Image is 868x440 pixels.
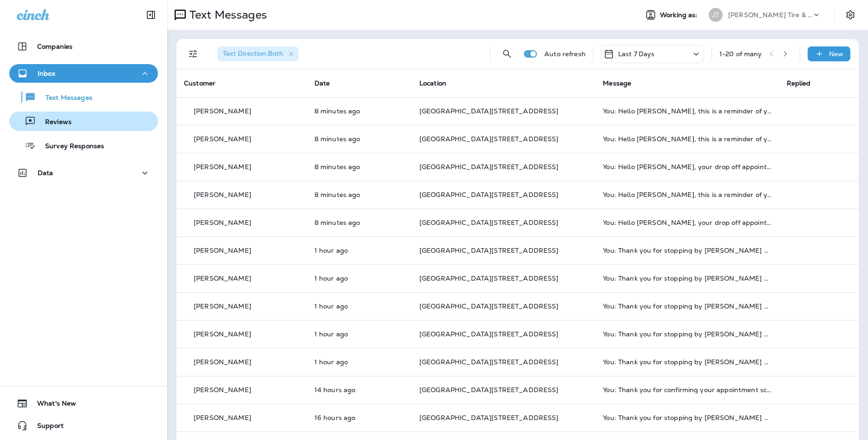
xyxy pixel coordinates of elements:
button: Reviews [9,112,158,131]
span: [GEOGRAPHIC_DATA][STREET_ADDRESS] [419,246,559,255]
span: [GEOGRAPHIC_DATA][STREET_ADDRESS] [419,218,559,227]
button: Search Messages [498,45,516,63]
p: New [829,50,843,58]
p: [PERSON_NAME] [194,107,251,115]
p: Oct 15, 2025 09:02 AM [314,135,405,143]
button: Support [9,416,158,435]
p: [PERSON_NAME] [194,219,251,226]
div: You: Thank you for confirming your appointment scheduled for 10/15/2025 1:00 PM with South 144th ... [603,386,771,394]
p: [PERSON_NAME] [194,330,251,338]
p: [PERSON_NAME] Tire & Auto [728,11,812,19]
div: You: Hello Steve, this is a reminder of your scheduled appointment set for 10/16/2025 9:00 AM at ... [603,107,771,115]
span: Replied [787,79,811,87]
p: Oct 14, 2025 04:59 PM [314,414,405,421]
p: Oct 15, 2025 09:02 AM [314,163,405,171]
p: Last 7 Days [618,50,655,58]
span: Working as: [660,11,699,19]
span: [GEOGRAPHIC_DATA][STREET_ADDRESS] [419,302,559,310]
p: Inbox [38,70,55,77]
button: Text Messages [9,87,158,107]
p: Data [38,169,53,177]
p: Auto refresh [544,50,586,58]
button: Data [9,164,158,182]
p: Oct 15, 2025 08:02 AM [314,358,405,366]
p: [PERSON_NAME] [194,386,251,394]
span: [GEOGRAPHIC_DATA][STREET_ADDRESS] [419,163,559,171]
span: Support [28,422,64,433]
div: You: Hello Macey, this is a reminder of your scheduled appointment set for 10/16/2025 8:30 AM at ... [603,135,771,143]
span: Text Direction : Both [223,49,283,58]
div: You: Hello Brian, your drop off appointment at Jensen Tire & Auto is tomorrow. Reschedule? Call +... [603,219,771,226]
div: JT [709,8,723,22]
span: [GEOGRAPHIC_DATA][STREET_ADDRESS] [419,107,559,115]
p: Survey Responses [36,142,104,151]
div: You: Thank you for stopping by Jensen Tire & Auto - South 144th Street. Please take 30 seconds to... [603,275,771,282]
span: Message [603,79,631,87]
div: 1 - 20 of many [719,50,762,58]
span: What's New [28,400,76,411]
button: Settings [842,7,859,23]
span: [GEOGRAPHIC_DATA][STREET_ADDRESS] [419,414,559,422]
p: Oct 15, 2025 09:02 AM [314,191,405,198]
span: Customer [184,79,215,87]
p: [PERSON_NAME] [194,163,251,171]
p: Oct 15, 2025 09:02 AM [314,107,405,115]
div: You: Thank you for stopping by Jensen Tire & Auto - South 144th Street. Please take 30 seconds to... [603,302,771,310]
span: [GEOGRAPHIC_DATA][STREET_ADDRESS] [419,274,559,282]
p: [PERSON_NAME] [194,358,251,366]
button: Companies [9,37,158,56]
p: [PERSON_NAME] [194,135,251,143]
div: You: Thank you for stopping by Jensen Tire & Auto - South 144th Street. Please take 30 seconds to... [603,330,771,338]
div: You: Thank you for stopping by Jensen Tire & Auto - South 144th Street. Please take 30 seconds to... [603,358,771,366]
button: Inbox [9,64,158,83]
span: [GEOGRAPHIC_DATA][STREET_ADDRESS] [419,386,559,394]
p: Oct 14, 2025 06:34 PM [314,386,405,394]
p: Oct 15, 2025 08:02 AM [314,275,405,282]
p: Text Messages [36,94,92,103]
button: Collapse Sidebar [138,6,164,24]
p: Reviews [36,118,72,127]
p: Oct 15, 2025 08:02 AM [314,302,405,310]
p: [PERSON_NAME] [194,191,251,198]
span: Date [314,79,330,87]
p: [PERSON_NAME] [194,414,251,421]
div: You: Thank you for stopping by Jensen Tire & Auto - South 144th Street. Please take 30 seconds to... [603,414,771,421]
span: Location [419,79,446,87]
span: [GEOGRAPHIC_DATA][STREET_ADDRESS] [419,358,559,366]
p: [PERSON_NAME] [194,302,251,310]
span: [GEOGRAPHIC_DATA][STREET_ADDRESS] [419,330,559,338]
div: You: Hello Debbie, this is a reminder of your scheduled appointment set for 10/16/2025 8:00 AM at... [603,191,771,198]
span: [GEOGRAPHIC_DATA][STREET_ADDRESS] [419,190,559,199]
div: Text Direction:Both [217,46,299,61]
button: Survey Responses [9,136,158,155]
p: [PERSON_NAME] [194,247,251,254]
p: [PERSON_NAME] [194,275,251,282]
p: Companies [37,43,72,50]
p: Text Messages [186,8,267,22]
p: Oct 15, 2025 08:02 AM [314,330,405,338]
div: You: Thank you for stopping by Jensen Tire & Auto - South 144th Street. Please take 30 seconds to... [603,247,771,254]
p: Oct 15, 2025 09:02 AM [314,219,405,226]
p: Oct 15, 2025 08:02 AM [314,247,405,254]
span: [GEOGRAPHIC_DATA][STREET_ADDRESS] [419,135,559,143]
button: Filters [184,45,202,63]
div: You: Hello Terry, your drop off appointment at Jensen Tire & Auto is tomorrow. Reschedule? Call +... [603,163,771,171]
button: What's New [9,394,158,413]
